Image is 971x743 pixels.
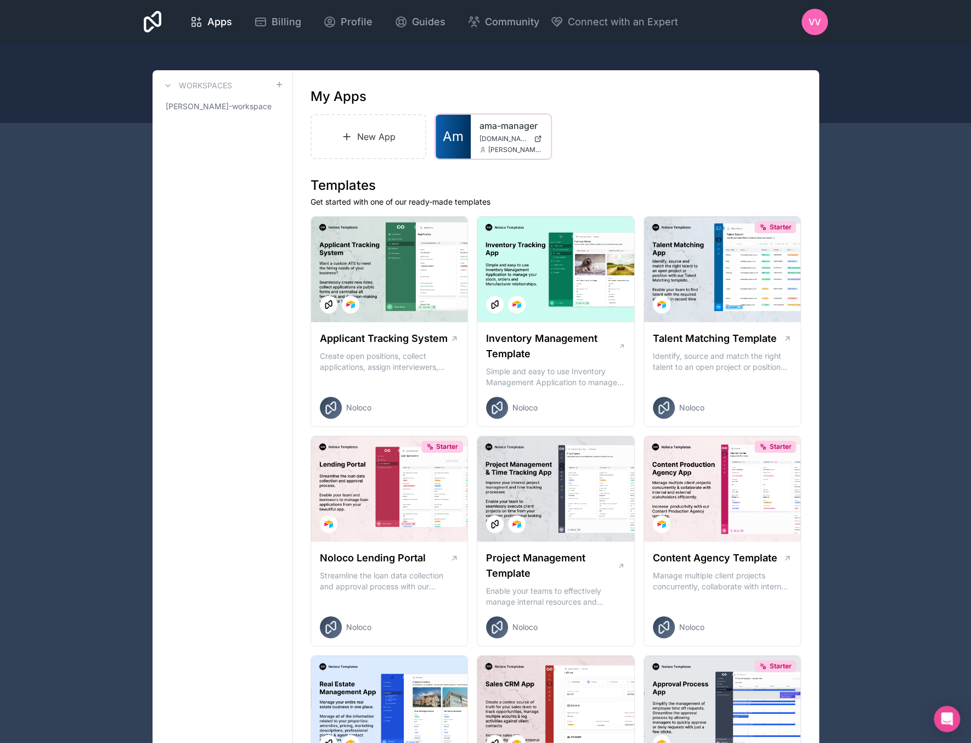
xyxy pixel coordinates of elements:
[512,622,538,633] span: Noloco
[207,14,232,30] span: Apps
[512,402,538,413] span: Noloco
[512,520,521,528] img: Airtable Logo
[386,10,454,34] a: Guides
[485,14,539,30] span: Community
[550,14,678,30] button: Connect with an Expert
[657,300,666,309] img: Airtable Logo
[245,10,310,34] a: Billing
[769,442,791,451] span: Starter
[346,300,355,309] img: Airtable Logo
[346,622,371,633] span: Noloco
[657,520,666,528] img: Airtable Logo
[459,10,548,34] a: Community
[486,550,617,581] h1: Project Management Template
[769,662,791,671] span: Starter
[436,115,471,159] a: Am
[412,14,445,30] span: Guides
[311,88,366,105] h1: My Apps
[443,128,464,145] span: Am
[653,351,792,373] p: Identify, source and match the right talent to an open project or position with our Talent Matchi...
[653,570,792,592] p: Manage multiple client projects concurrently, collaborate with internal and external stakeholders...
[320,331,448,346] h1: Applicant Tracking System
[161,79,232,92] a: Workspaces
[181,10,241,34] a: Apps
[479,134,542,143] a: [DOMAIN_NAME]
[436,442,458,451] span: Starter
[679,402,704,413] span: Noloco
[769,223,791,232] span: Starter
[488,145,542,154] span: [PERSON_NAME][EMAIL_ADDRESS][DOMAIN_NAME]
[486,586,625,607] p: Enable your teams to effectively manage internal resources and execute client projects on time.
[166,101,272,112] span: [PERSON_NAME]-workspace
[341,14,372,30] span: Profile
[653,550,777,566] h1: Content Agency Template
[934,706,960,732] div: Open Intercom Messenger
[479,134,529,143] span: [DOMAIN_NAME]
[512,300,521,309] img: Airtable Logo
[311,177,801,194] h1: Templates
[346,402,371,413] span: Noloco
[486,331,618,362] h1: Inventory Management Template
[272,14,301,30] span: Billing
[179,80,232,91] h3: Workspaces
[161,97,284,116] a: [PERSON_NAME]-workspace
[320,351,459,373] p: Create open positions, collect applications, assign interviewers, centralise candidate feedback a...
[320,570,459,592] p: Streamline the loan data collection and approval process with our Lending Portal template.
[479,119,542,132] a: ama-manager
[653,331,777,346] h1: Talent Matching Template
[311,196,801,207] p: Get started with one of our ready-made templates
[809,15,821,29] span: VV
[568,14,678,30] span: Connect with an Expert
[486,366,625,388] p: Simple and easy to use Inventory Management Application to manage your stock, orders and Manufact...
[324,520,333,528] img: Airtable Logo
[311,114,427,159] a: New App
[314,10,381,34] a: Profile
[679,622,704,633] span: Noloco
[320,550,426,566] h1: Noloco Lending Portal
